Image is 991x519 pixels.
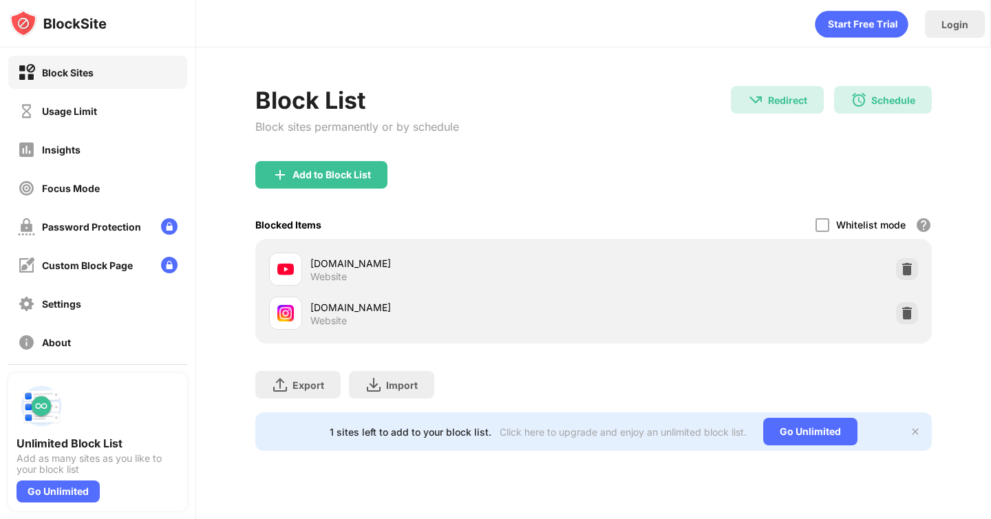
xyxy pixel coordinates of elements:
div: Add as many sites as you like to your block list [17,453,179,475]
img: focus-off.svg [18,180,35,197]
div: Block sites permanently or by schedule [255,120,459,134]
div: Go Unlimited [17,480,100,502]
div: Website [310,315,347,327]
div: [DOMAIN_NAME] [310,256,593,271]
div: Unlimited Block List [17,436,179,450]
div: Blocked Items [255,219,321,231]
div: Block List [255,86,459,114]
img: password-protection-off.svg [18,218,35,235]
img: logo-blocksite.svg [10,10,107,37]
div: Website [310,271,347,283]
div: animation [815,10,908,38]
img: favicons [277,305,294,321]
div: Password Protection [42,221,141,233]
div: Block Sites [42,67,94,78]
div: Add to Block List [292,169,371,180]
div: Go Unlimited [763,418,857,445]
div: Redirect [768,94,807,106]
img: insights-off.svg [18,141,35,158]
div: Settings [42,298,81,310]
img: favicons [277,261,294,277]
div: Custom Block Page [42,259,133,271]
img: about-off.svg [18,334,35,351]
img: x-button.svg [910,426,921,437]
div: Insights [42,144,81,156]
div: 1 sites left to add to your block list. [330,426,491,438]
div: Whitelist mode [836,219,906,231]
img: settings-off.svg [18,295,35,313]
img: time-usage-off.svg [18,103,35,120]
div: [DOMAIN_NAME] [310,300,593,315]
div: Schedule [871,94,915,106]
div: About [42,337,71,348]
div: Usage Limit [42,105,97,117]
div: Focus Mode [42,182,100,194]
div: Export [292,379,324,391]
div: Login [941,19,968,30]
img: customize-block-page-off.svg [18,257,35,274]
div: Import [386,379,418,391]
img: lock-menu.svg [161,257,178,273]
img: lock-menu.svg [161,218,178,235]
img: block-on.svg [18,64,35,81]
div: Click here to upgrade and enjoy an unlimited block list. [500,426,747,438]
img: push-block-list.svg [17,381,66,431]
